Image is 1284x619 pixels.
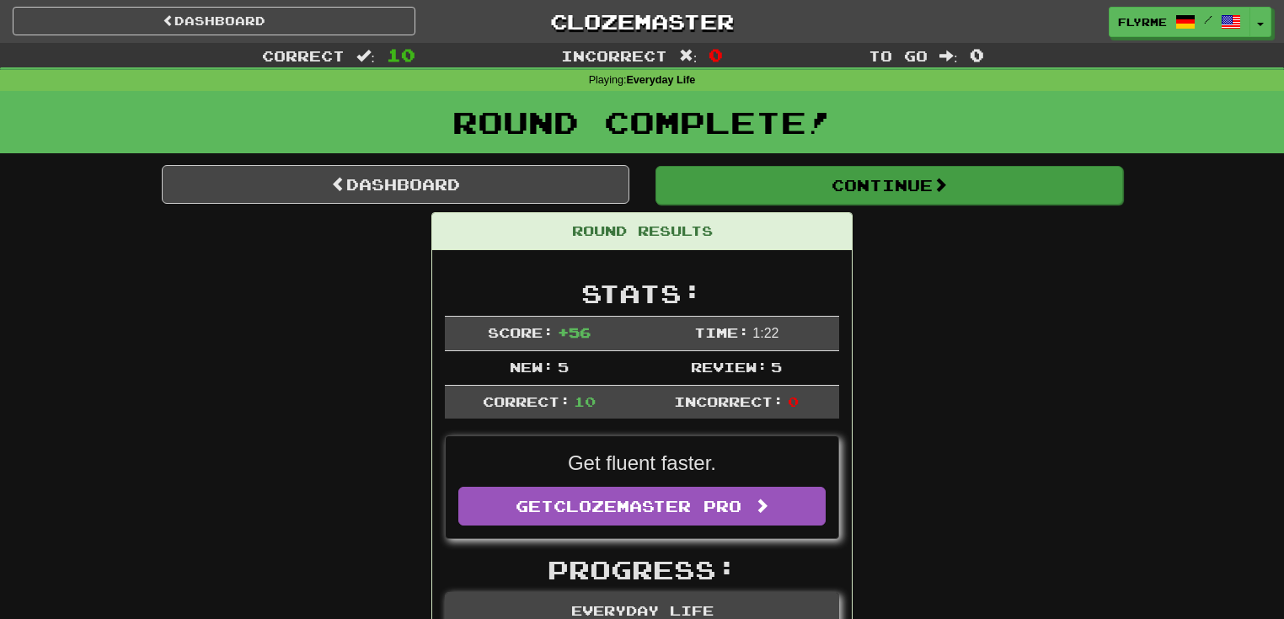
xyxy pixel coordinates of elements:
span: Time: [694,324,749,340]
span: 5 [558,359,569,375]
span: Correct [262,47,345,64]
span: Score: [488,324,554,340]
span: : [939,49,958,63]
a: GetClozemaster Pro [458,487,826,526]
span: 10 [387,45,415,65]
span: Incorrect: [674,393,784,409]
span: / [1204,13,1212,25]
span: : [679,49,698,63]
span: + 56 [558,324,591,340]
a: Dashboard [162,165,629,204]
span: : [356,49,375,63]
h2: Stats: [445,280,839,307]
strong: Everyday Life [626,74,695,86]
span: 0 [709,45,723,65]
a: Dashboard [13,7,415,35]
div: Round Results [432,213,852,250]
p: Get fluent faster. [458,449,826,478]
button: Continue [655,166,1123,205]
span: 10 [574,393,596,409]
span: 0 [970,45,984,65]
span: To go [869,47,928,64]
span: Correct: [483,393,570,409]
span: 0 [788,393,799,409]
h1: Round Complete! [6,105,1278,139]
h2: Progress: [445,556,839,584]
span: FLYRME [1118,14,1167,29]
span: Incorrect [561,47,667,64]
span: 1 : 22 [752,326,778,340]
a: FLYRME / [1109,7,1250,37]
a: Clozemaster [441,7,843,36]
span: Clozemaster Pro [554,497,741,515]
span: Review: [691,359,768,375]
span: New: [510,359,554,375]
span: 5 [771,359,782,375]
